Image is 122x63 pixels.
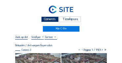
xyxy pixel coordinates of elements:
img: C-SITE Logo [49,6,73,14]
input: Zoek op datum 󰅀 [15,35,28,39]
div: Camera 3 [15,49,31,51]
div: Rinkoniën / Antwerpen Royerssluis [15,44,52,47]
a: Mijn C-Site [43,26,79,32]
div: Camera's [41,16,59,22]
div: Timelapses [59,16,81,22]
span: Pagina 1 / 9101 [84,48,101,51]
a: C-SITE Logo [15,5,107,16]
